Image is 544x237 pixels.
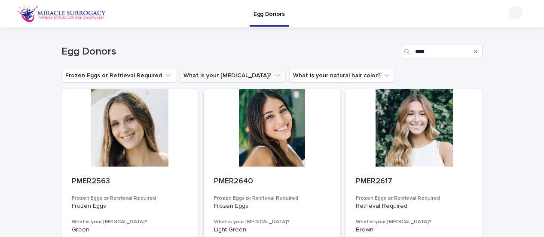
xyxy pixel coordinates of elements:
[356,219,472,225] h3: What is your [MEDICAL_DATA]?
[356,195,472,202] h3: Frozen Eggs or Retrieval Required
[401,45,483,58] input: Search
[356,177,472,186] p: PMER2617
[72,219,188,225] h3: What is your [MEDICAL_DATA]?
[214,177,330,186] p: PMER2640
[214,219,330,225] h3: What is your [MEDICAL_DATA]?
[214,195,330,202] h3: Frozen Eggs or Retrieval Required
[61,69,176,82] button: Frozen Eggs or Retrieval Required
[72,226,188,234] p: Green
[17,5,106,22] img: OiFFDOGZQuirLhrlO1ag
[61,46,397,58] h1: Egg Donors
[72,195,188,202] h3: Frozen Eggs or Retrieval Required
[289,69,395,82] button: What is your natural hair color?
[356,226,472,234] p: Brown
[72,203,188,210] p: Frozen Eggs
[72,177,188,186] p: PMER2563
[214,203,330,210] p: Frozen Eggs
[356,203,472,210] p: Retrieval Required
[214,226,330,234] p: Light Green
[180,69,286,82] button: What is your eye color?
